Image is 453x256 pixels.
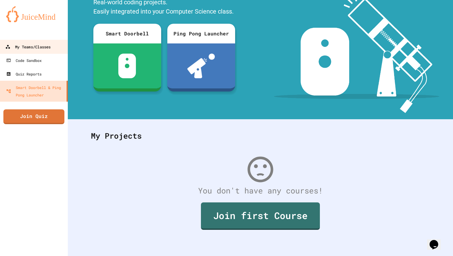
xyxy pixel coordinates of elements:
[167,24,235,43] div: Ping Pong Launcher
[85,124,436,148] div: My Projects
[5,43,51,51] div: My Teams/Classes
[6,84,64,99] div: Smart Doorbell & Ping Pong Launcher
[6,57,42,64] div: Code Sandbox
[85,185,436,197] div: You don't have any courses!
[3,109,64,124] a: Join Quiz
[6,70,42,78] div: Quiz Reports
[187,54,215,78] img: ppl-with-ball.png
[427,231,447,250] iframe: chat widget
[118,54,136,78] img: sdb-white.svg
[93,24,161,43] div: Smart Doorbell
[402,205,447,231] iframe: chat widget
[6,6,62,22] img: logo-orange.svg
[201,202,320,230] a: Join first Course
